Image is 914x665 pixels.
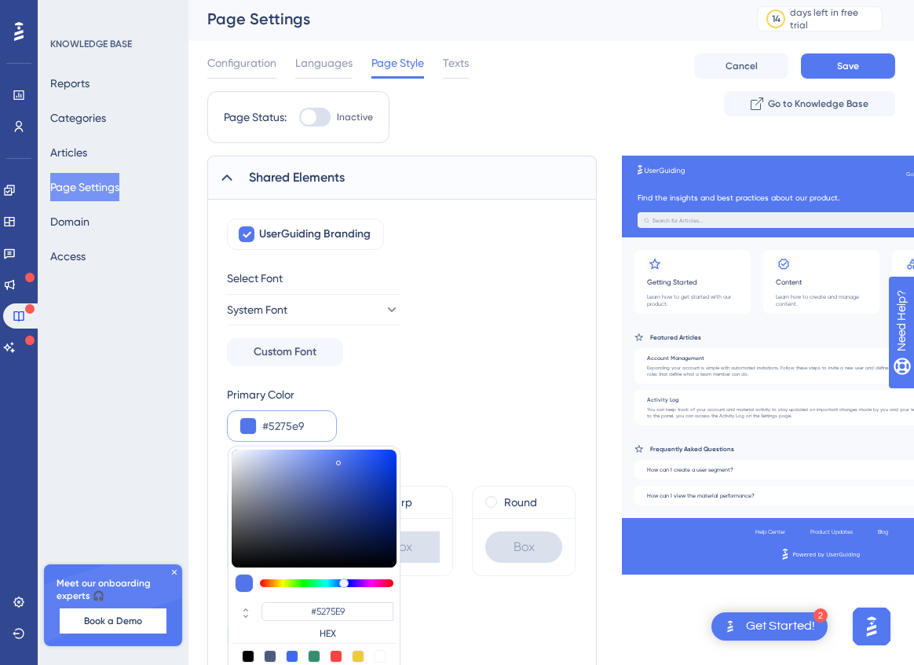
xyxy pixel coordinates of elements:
[837,60,859,72] span: Save
[772,13,781,25] div: 14
[50,242,86,270] button: Access
[227,294,400,325] button: System Font
[371,53,424,72] span: Page Style
[813,608,828,623] div: 2
[227,300,287,319] span: System Font
[207,53,276,72] span: Configuration
[694,53,788,79] button: Cancel
[50,69,90,97] button: Reports
[249,168,345,187] span: Shared Elements
[337,111,373,123] span: Inactive
[790,6,877,31] div: days left in free trial
[259,225,371,244] span: UserGuiding Branding
[504,493,537,512] label: Round
[485,531,562,563] div: Box
[227,385,337,404] div: Primary Color
[227,595,331,614] div: Favicon (16px x 16px)
[746,618,815,635] div: Get Started!
[848,603,895,650] iframe: UserGuiding AI Assistant Launcher
[227,338,343,366] button: Custom Font
[721,617,740,636] img: launcher-image-alternative-text
[711,612,828,641] div: Open Get Started! checklist, remaining modules: 2
[227,461,576,479] div: Box Roundness
[60,608,166,634] button: Book a Demo
[50,208,90,236] button: Domain
[295,53,353,72] span: Languages
[207,8,718,30] div: Page Settings
[768,97,868,110] span: Go to Knowledge Base
[224,108,287,127] div: Page Status:
[363,531,440,563] div: Box
[254,343,316,362] span: Custom Font
[443,53,469,72] span: Texts
[50,38,132,50] div: KNOWLEDGE BASE
[84,615,142,627] span: Book a Demo
[57,577,170,602] span: Meet our onboarding experts 🎧
[801,53,895,79] button: Save
[726,60,758,72] span: Cancel
[37,4,98,23] span: Need Help?
[50,138,87,167] button: Articles
[227,269,400,288] div: Select Font
[50,104,106,132] button: Categories
[50,173,119,201] button: Page Settings
[724,91,895,116] button: Go to Knowledge Base
[261,627,393,640] label: HEX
